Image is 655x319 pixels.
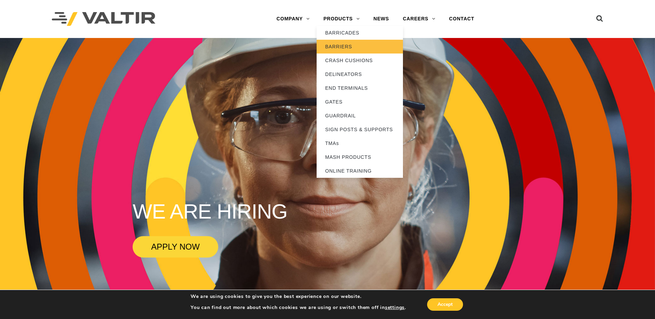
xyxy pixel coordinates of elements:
a: PRODUCTS [317,12,367,26]
a: ONLINE TRAINING [317,164,403,178]
a: CRASH CUSHIONS [317,54,403,67]
a: COMPANY [270,12,317,26]
a: NEWS [367,12,396,26]
a: TMAs [317,136,403,150]
a: CONTACT [442,12,481,26]
a: GUARDRAIL [317,109,403,123]
a: APPLY NOW [133,236,218,258]
p: We are using cookies to give you the best experience on our website. [191,293,406,300]
a: GATES [317,95,403,109]
button: settings [385,304,405,311]
a: SIGN POSTS & SUPPORTS [317,123,403,136]
a: CAREERS [396,12,442,26]
button: Accept [427,298,463,311]
a: DELINEATORS [317,67,403,81]
img: Valtir [52,12,155,26]
p: You can find out more about which cookies we are using or switch them off in . [191,304,406,311]
a: END TERMINALS [317,81,403,95]
a: BARRICADES [317,26,403,40]
a: MASH PRODUCTS [317,150,403,164]
rs-layer: WE ARE HIRING [133,200,287,223]
a: BARRIERS [317,40,403,54]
